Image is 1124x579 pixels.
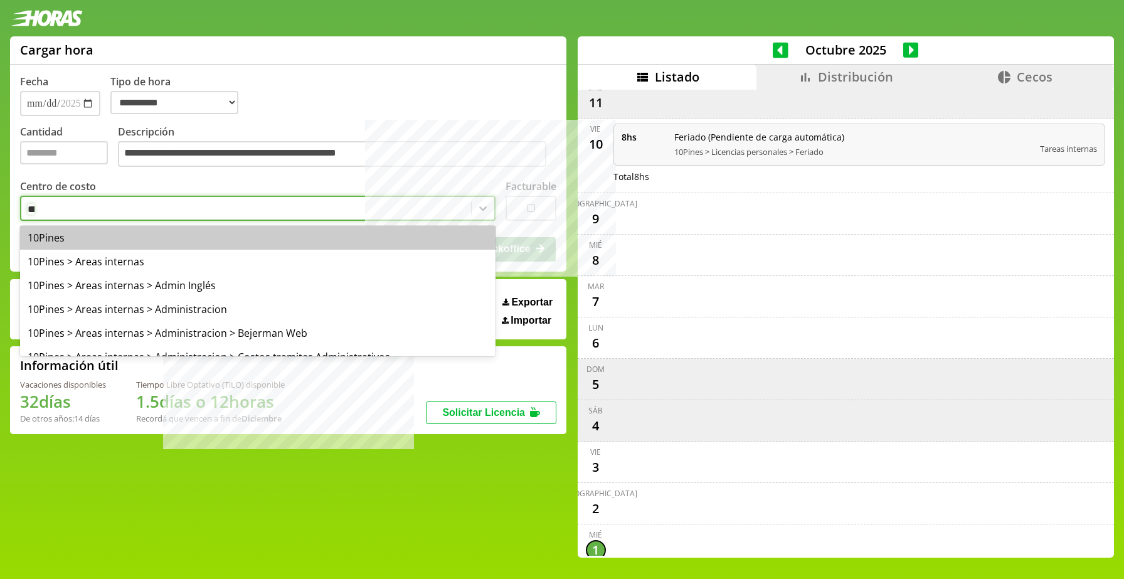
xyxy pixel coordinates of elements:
span: 10Pines > Licencias personales > Feriado [674,146,1032,157]
div: 10Pines [20,226,496,250]
label: Tipo de hora [110,75,248,116]
div: De otros años: 14 días [20,413,106,424]
div: 8 [586,250,606,270]
span: Listado [655,68,699,85]
span: Exportar [511,297,553,308]
span: Distribución [818,68,893,85]
div: 4 [586,416,606,436]
select: Tipo de hora [110,91,238,114]
div: 2 [586,499,606,519]
div: vie [590,447,601,457]
textarea: Descripción [118,141,546,167]
div: 11 [586,93,606,113]
label: Cantidad [20,125,118,171]
label: Centro de costo [20,179,96,193]
div: 3 [586,457,606,477]
div: Total 8 hs [613,171,1106,183]
div: scrollable content [578,90,1114,556]
span: Cecos [1017,68,1052,85]
div: 10Pines > Areas internas > Administracion [20,297,496,321]
div: 10 [586,134,606,154]
div: 10Pines > Areas internas > Admin Inglés [20,274,496,297]
div: 10Pines > Areas internas [20,250,496,274]
h1: Cargar hora [20,41,93,58]
div: sáb [588,405,603,416]
div: Recordá que vencen a fin de [136,413,285,424]
div: 10Pines > Areas internas > Administracion > Costos tramites Administrativos [20,345,496,369]
div: 1 [586,540,606,560]
h1: 1.5 días o 12 horas [136,390,285,413]
div: Tiempo Libre Optativo (TiLO) disponible [136,379,285,390]
img: logotipo [10,10,83,26]
div: mié [589,240,602,250]
span: Importar [511,315,551,326]
div: dom [586,364,605,374]
div: 10Pines > Areas internas > Administracion > Bejerman Web [20,321,496,345]
label: Fecha [20,75,48,88]
span: 8 hs [622,131,665,143]
b: Diciembre [241,413,282,424]
h2: Información útil [20,357,119,374]
div: mar [588,281,604,292]
div: [DEMOGRAPHIC_DATA] [554,198,637,209]
h1: 32 días [20,390,106,413]
div: 9 [586,209,606,229]
div: [DEMOGRAPHIC_DATA] [554,488,637,499]
div: 6 [586,333,606,353]
div: 5 [586,374,606,395]
label: Descripción [118,125,556,171]
div: mié [589,529,602,540]
div: 7 [586,292,606,312]
div: Vacaciones disponibles [20,379,106,390]
input: Cantidad [20,141,108,164]
span: Feriado (Pendiente de carga automática) [674,131,1032,143]
span: Tareas internas [1040,143,1097,154]
span: Solicitar Licencia [442,407,525,418]
div: lun [588,322,603,333]
div: vie [590,124,601,134]
button: Exportar [499,296,556,309]
button: Solicitar Licencia [426,401,556,424]
span: Octubre 2025 [788,41,903,58]
label: Facturable [506,179,556,193]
